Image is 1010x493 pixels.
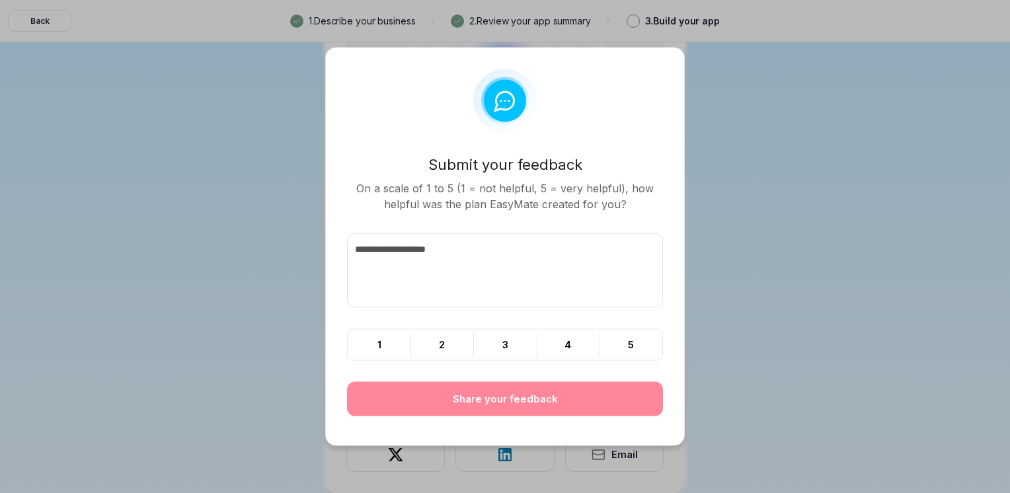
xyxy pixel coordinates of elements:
[473,330,536,360] button: 3
[348,330,410,360] button: 1
[347,154,663,175] h2: Submit your feedback
[347,180,663,212] p: On a scale of 1 to 5 (1 = not helpful, 5 = very helpful), how helpful was the plan EasyMate creat...
[537,330,600,360] button: 4
[600,330,662,360] button: 5
[410,330,473,360] button: 2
